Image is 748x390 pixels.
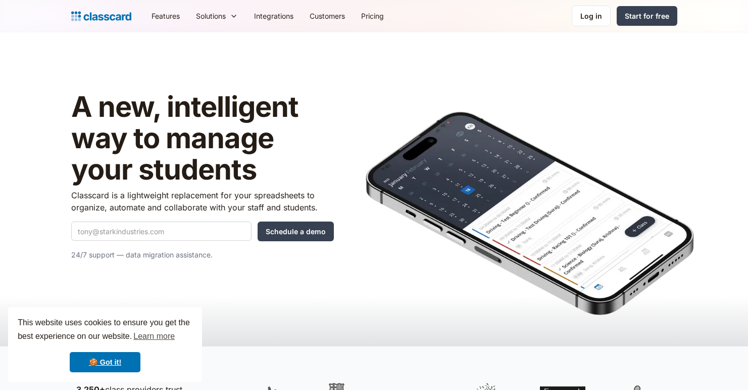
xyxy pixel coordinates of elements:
[302,5,353,27] a: Customers
[70,352,140,372] a: dismiss cookie message
[617,6,677,26] a: Start for free
[71,9,131,23] a: Logo
[18,317,192,344] span: This website uses cookies to ensure you get the best experience on our website.
[71,249,334,261] p: 24/7 support — data migration assistance.
[196,11,226,21] div: Solutions
[625,11,669,21] div: Start for free
[8,307,202,382] div: cookieconsent
[580,11,602,21] div: Log in
[188,5,246,27] div: Solutions
[71,92,334,185] h1: A new, intelligent way to manage your students
[71,222,334,241] form: Quick Demo Form
[353,5,392,27] a: Pricing
[572,6,611,26] a: Log in
[246,5,302,27] a: Integrations
[71,189,334,213] p: Classcard is a lightweight replacement for your spreadsheets to organize, automate and collaborat...
[258,222,334,241] input: Schedule a demo
[143,5,188,27] a: Features
[132,329,176,344] a: learn more about cookies
[71,222,252,241] input: tony@starkindustries.com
